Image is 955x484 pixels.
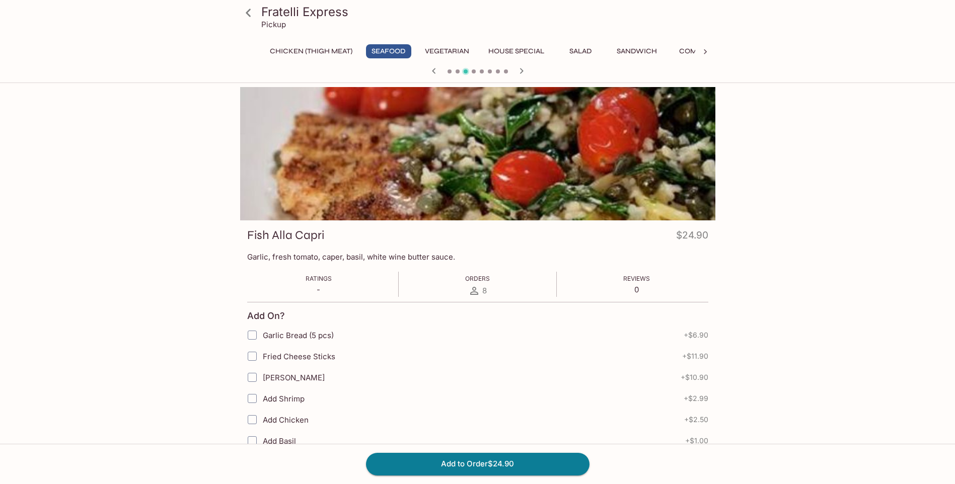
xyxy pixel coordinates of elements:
[247,310,285,321] h4: Add On?
[261,20,286,29] p: Pickup
[263,415,309,425] span: Add Chicken
[263,331,334,340] span: Garlic Bread (5 pcs)
[623,275,650,282] span: Reviews
[684,416,708,424] span: + $2.50
[263,352,335,361] span: Fried Cheese Sticks
[263,394,305,404] span: Add Shrimp
[684,331,708,339] span: + $6.90
[611,44,663,58] button: Sandwich
[558,44,603,58] button: Salad
[465,275,490,282] span: Orders
[306,285,332,294] p: -
[240,87,715,220] div: Fish Alla Capri
[684,394,708,402] span: + $2.99
[264,44,358,58] button: Chicken (Thigh Meat)
[685,437,708,445] span: + $1.00
[366,453,590,475] button: Add to Order$24.90
[419,44,475,58] button: Vegetarian
[681,373,708,381] span: + $10.90
[623,285,650,294] p: 0
[483,44,550,58] button: House Special
[261,4,711,20] h3: Fratelli Express
[482,286,487,295] span: 8
[263,373,325,382] span: [PERSON_NAME]
[366,44,411,58] button: Seafood
[306,275,332,282] span: Ratings
[671,44,716,58] button: Combo
[247,227,324,243] h3: Fish Alla Capri
[247,252,708,262] p: Garlic, fresh tomato, caper, basil, white wine butter sauce.
[682,352,708,360] span: + $11.90
[263,436,296,446] span: Add Basil
[676,227,708,247] h4: $24.90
